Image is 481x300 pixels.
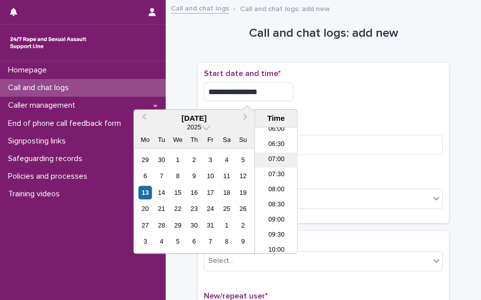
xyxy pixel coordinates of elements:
div: Choose Friday, 31 October 2025 [204,218,217,232]
div: Choose Saturday, 8 November 2025 [220,235,233,249]
p: Homepage [4,65,55,75]
p: Training videos [4,189,68,199]
div: Choose Tuesday, 7 October 2025 [155,170,168,183]
div: Choose Monday, 27 October 2025 [139,218,152,232]
div: Choose Sunday, 2 November 2025 [236,218,250,232]
div: Choose Sunday, 19 October 2025 [236,186,250,199]
div: Choose Wednesday, 1 October 2025 [171,153,185,167]
div: Choose Friday, 3 October 2025 [204,153,217,167]
div: Choose Friday, 17 October 2025 [204,186,217,199]
div: Choose Thursday, 2 October 2025 [187,153,201,167]
div: Choose Wednesday, 8 October 2025 [171,170,185,183]
li: 07:00 [255,153,298,168]
div: Choose Tuesday, 28 October 2025 [155,218,168,232]
div: Choose Tuesday, 30 September 2025 [155,153,168,167]
li: 09:30 [255,228,298,243]
div: Choose Tuesday, 21 October 2025 [155,202,168,216]
p: Policies and processes [4,172,95,181]
button: Next Month [238,111,255,127]
div: Choose Wednesday, 15 October 2025 [171,186,185,199]
li: 07:30 [255,168,298,183]
div: Select... [208,256,233,266]
div: Tu [155,133,168,146]
div: Choose Saturday, 11 October 2025 [220,170,233,183]
div: [DATE] [134,114,255,123]
div: Choose Thursday, 9 October 2025 [187,170,201,183]
img: rhQMoQhaT3yELyF149Cw [8,33,88,53]
div: Choose Wednesday, 22 October 2025 [171,202,185,216]
div: Choose Sunday, 12 October 2025 [236,170,250,183]
button: Previous Month [135,111,151,127]
div: Choose Monday, 13 October 2025 [139,186,152,199]
div: Choose Monday, 6 October 2025 [139,170,152,183]
div: Choose Monday, 20 October 2025 [139,202,152,216]
p: Caller management [4,101,83,110]
div: Su [236,133,250,146]
div: Choose Thursday, 6 November 2025 [187,235,201,249]
p: Call and chat logs: add new [240,3,330,14]
li: 09:00 [255,213,298,228]
li: 06:00 [255,122,298,137]
div: Choose Monday, 3 November 2025 [139,235,152,249]
div: Choose Wednesday, 5 November 2025 [171,235,185,249]
div: Choose Wednesday, 29 October 2025 [171,218,185,232]
div: Choose Saturday, 25 October 2025 [220,202,233,216]
div: Time [258,114,295,123]
div: Choose Tuesday, 14 October 2025 [155,186,168,199]
li: 08:00 [255,183,298,198]
p: Call and chat logs [4,83,77,93]
p: Safeguarding records [4,154,90,164]
div: Choose Sunday, 5 October 2025 [236,153,250,167]
span: 2025 [187,123,201,131]
div: Choose Thursday, 16 October 2025 [187,186,201,199]
div: Fr [204,133,217,146]
span: Start date and time [204,69,281,78]
div: Choose Friday, 10 October 2025 [204,170,217,183]
div: Choose Tuesday, 4 November 2025 [155,235,168,249]
li: 06:30 [255,137,298,153]
div: Choose Sunday, 9 November 2025 [236,235,250,249]
div: Choose Thursday, 30 October 2025 [187,218,201,232]
div: Choose Friday, 7 November 2025 [204,235,217,249]
a: Call and chat logs [171,2,229,14]
div: month 2025-10 [137,152,251,250]
div: Choose Friday, 24 October 2025 [204,202,217,216]
p: End of phone call feedback form [4,119,129,128]
div: Sa [220,133,233,146]
p: Signposting links [4,136,74,146]
h1: Call and chat logs: add new [198,26,449,41]
div: Choose Monday, 29 September 2025 [139,153,152,167]
div: Choose Saturday, 18 October 2025 [220,186,233,199]
li: 08:30 [255,198,298,213]
div: Choose Saturday, 1 November 2025 [220,218,233,232]
div: Choose Saturday, 4 October 2025 [220,153,233,167]
div: Choose Thursday, 23 October 2025 [187,202,201,216]
div: We [171,133,185,146]
li: 10:00 [255,243,298,258]
div: Choose Sunday, 26 October 2025 [236,202,250,216]
div: Th [187,133,201,146]
div: Mo [139,133,152,146]
span: New/repeat user [204,292,268,300]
